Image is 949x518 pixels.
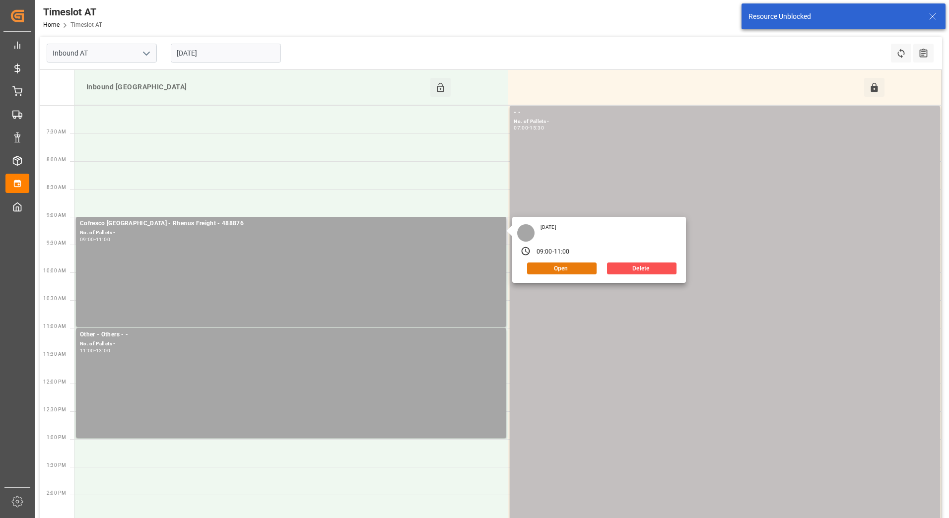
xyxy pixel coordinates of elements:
div: 09:00 [537,248,552,257]
div: Inbound [GEOGRAPHIC_DATA] [82,78,430,97]
span: 12:30 PM [43,407,66,412]
div: - - [514,108,936,118]
span: 8:00 AM [47,157,66,162]
button: Open [527,262,597,274]
div: 07:00 [514,126,528,130]
div: - [528,126,530,130]
div: 11:00 [554,248,570,257]
div: 11:00 [80,348,94,353]
div: [DATE] [537,224,560,231]
span: 8:30 AM [47,185,66,190]
div: No. of Pallets - [80,229,502,237]
span: 9:30 AM [47,240,66,246]
div: 11:00 [96,237,110,242]
div: Timeslot AT [43,4,102,19]
span: 11:00 AM [43,324,66,329]
div: 09:00 [80,237,94,242]
div: Resource Unblocked [748,11,919,22]
a: Home [43,21,60,28]
div: - [94,237,96,242]
button: open menu [138,46,153,61]
span: 7:30 AM [47,129,66,134]
button: Delete [607,262,677,274]
input: DD-MM-YYYY [171,44,281,63]
div: - [94,348,96,353]
div: 13:00 [96,348,110,353]
div: 15:30 [530,126,544,130]
span: 1:30 PM [47,462,66,468]
span: 10:30 AM [43,296,66,301]
span: 10:00 AM [43,268,66,273]
span: 11:30 AM [43,351,66,357]
div: - [552,248,554,257]
div: Other - Others - - [80,330,502,340]
div: No. of Pallets - [80,340,502,348]
span: 9:00 AM [47,212,66,218]
div: No. of Pallets - [514,118,936,126]
div: Cofresco [GEOGRAPHIC_DATA] - Rhenus Freight - 488876 [80,219,502,229]
span: 2:00 PM [47,490,66,496]
span: 1:00 PM [47,435,66,440]
span: 12:00 PM [43,379,66,385]
input: Type to search/select [47,44,157,63]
